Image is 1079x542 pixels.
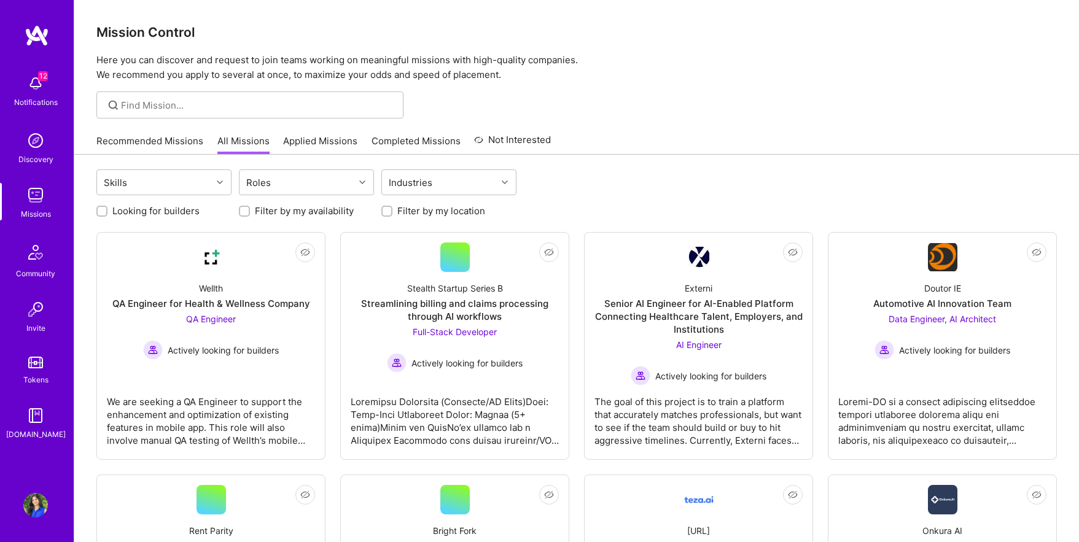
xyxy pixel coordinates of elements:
[655,370,766,382] span: Actively looking for builders
[243,174,274,192] div: Roles
[928,243,957,271] img: Company Logo
[544,490,554,500] i: icon EyeClosed
[300,247,310,257] i: icon EyeClosed
[197,242,226,272] img: Company Logo
[924,282,961,295] div: Doutor IE
[1032,247,1042,257] i: icon EyeClosed
[474,133,551,155] a: Not Interested
[838,242,1046,449] a: Company LogoDoutor IEAutomotive AI Innovation TeamData Engineer, AI Architect Actively looking fo...
[889,314,996,324] span: Data Engineer, AI Architect
[21,207,51,220] div: Missions
[372,134,461,155] a: Completed Missions
[217,179,223,185] i: icon Chevron
[873,297,1011,310] div: Automotive AI Innovation Team
[112,297,310,310] div: QA Engineer for Health & Wellness Company
[899,344,1010,357] span: Actively looking for builders
[121,99,394,112] input: Find Mission...
[6,428,66,441] div: [DOMAIN_NAME]
[14,96,58,109] div: Notifications
[928,485,957,514] img: Company Logo
[96,25,1057,40] h3: Mission Control
[23,128,48,153] img: discovery
[186,314,236,324] span: QA Engineer
[168,344,279,357] span: Actively looking for builders
[359,179,365,185] i: icon Chevron
[26,322,45,335] div: Invite
[23,493,48,517] img: User Avatar
[407,282,503,295] div: Stealth Startup Series B
[684,485,714,514] img: Company Logo
[387,353,407,373] img: Actively looking for builders
[101,174,130,192] div: Skills
[411,357,523,370] span: Actively looking for builders
[25,25,49,47] img: logo
[502,179,508,185] i: icon Chevron
[788,490,798,500] i: icon EyeClosed
[676,339,722,350] span: AI Engineer
[397,204,485,217] label: Filter by my location
[255,204,354,217] label: Filter by my availability
[107,242,315,449] a: Company LogoWellthQA Engineer for Health & Wellness CompanyQA Engineer Actively looking for build...
[544,247,554,257] i: icon EyeClosed
[838,385,1046,447] div: Loremi-DO si a consect adipiscing elitseddoe tempori utlaboree dolorema aliqu eni adminimveniam q...
[413,327,497,337] span: Full-Stack Developer
[23,403,48,428] img: guide book
[874,340,894,360] img: Actively looking for builders
[685,282,712,295] div: Externi
[96,134,203,155] a: Recommended Missions
[106,98,120,112] i: icon SearchGrey
[23,373,49,386] div: Tokens
[112,204,200,217] label: Looking for builders
[300,490,310,500] i: icon EyeClosed
[20,493,51,517] a: User Avatar
[217,134,270,155] a: All Missions
[28,357,43,368] img: tokens
[386,174,435,192] div: Industries
[23,183,48,207] img: teamwork
[38,71,48,81] span: 12
[351,385,559,447] div: Loremipsu Dolorsita (Consecte/AD Elits)Doei: Temp-Inci Utlaboreet Dolor: Magnaa (5+ enima)Minim v...
[594,385,803,447] div: The goal of this project is to train a platform that accurately matches professionals, but want t...
[687,524,710,537] div: [URL]
[21,238,50,267] img: Community
[351,242,559,449] a: Stealth Startup Series BStreamlining billing and claims processing through AI workflowsFull-Stack...
[433,524,477,537] div: Bright Fork
[1032,490,1042,500] i: icon EyeClosed
[922,524,962,537] div: Onkura AI
[594,242,803,449] a: Company LogoExterniSenior AI Engineer for AI-Enabled Platform Connecting Healthcare Talent, Emplo...
[631,366,650,385] img: Actively looking for builders
[23,71,48,96] img: bell
[96,53,1057,82] p: Here you can discover and request to join teams working on meaningful missions with high-quality ...
[688,247,709,268] img: Company Logo
[18,153,53,166] div: Discovery
[23,297,48,322] img: Invite
[594,297,803,336] div: Senior AI Engineer for AI-Enabled Platform Connecting Healthcare Talent, Employers, and Institutions
[199,282,223,295] div: Wellth
[143,340,163,360] img: Actively looking for builders
[283,134,357,155] a: Applied Missions
[16,267,55,280] div: Community
[107,385,315,447] div: We are seeking a QA Engineer to support the enhancement and optimization of existing features in ...
[788,247,798,257] i: icon EyeClosed
[351,297,559,323] div: Streamlining billing and claims processing through AI workflows
[189,524,233,537] div: Rent Parity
